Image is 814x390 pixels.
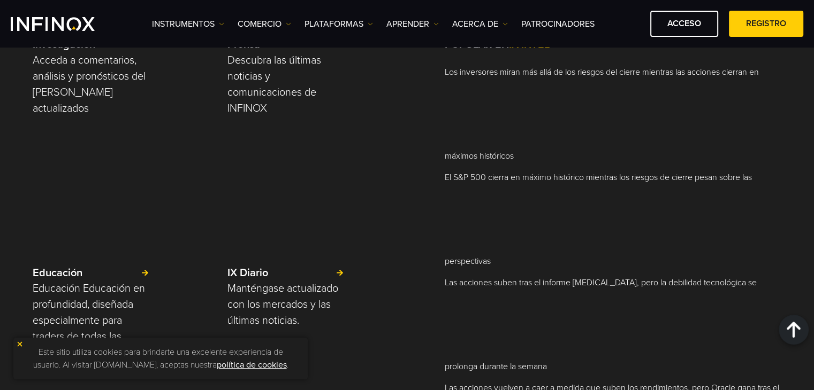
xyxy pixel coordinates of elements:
font: Educación [33,267,82,279]
a: Instrumentos [152,18,224,30]
a: El S&P 500 cierra en máximo histórico mientras los riesgos de cierre pesan sobre las perspectivas [445,171,782,268]
font: REGISTRO [746,18,786,29]
a: Aprender [386,18,439,30]
font: Los inversores miran más allá de los riesgos del cierre mientras las acciones cierran en máximos ... [445,67,759,161]
font: POPULAR EN [445,38,509,51]
font: Descubra las últimas noticias y comunicaciones de INFINOX [227,54,321,115]
img: icono de cierre amarillo [16,340,24,348]
a: PATROCINADORES [521,18,595,30]
a: Prensa Descubra las últimas noticias y comunicaciones de INFINOX [227,37,345,116]
a: REGISTRO [729,11,803,37]
a: IX Diario Manténgase actualizado con los mercados y las últimas noticias. [227,266,345,329]
font: PATROCINADORES [521,19,595,29]
font: . [287,360,288,370]
font: Prensa [227,38,260,51]
font: ACCESO [667,18,701,29]
font: Las acciones suben tras el informe [MEDICAL_DATA], pero la debilidad tecnológica se prolonga dura... [445,277,757,372]
a: PLATAFORMAS [305,18,373,30]
a: COMERCIO [238,18,291,30]
font: Investigación [33,38,95,51]
font: Este sitio utiliza cookies para brindarte una excelente experiencia de usuario. Al visitar [DOMAI... [33,347,283,370]
font: IX Diario [227,267,268,279]
a: Logotipo de INFINOX [11,17,120,31]
font: IX INTEL [509,38,550,51]
font: Educación Educación en profundidad, diseñada especialmente para traders de todas las experiencias. [33,282,145,359]
a: ACCESO [650,11,718,37]
font: Instrumentos [152,19,215,29]
font: El S&P 500 cierra en máximo histórico mientras los riesgos de cierre pesan sobre las perspectivas [445,172,752,267]
a: política de cookies [217,360,287,370]
font: Acceda a comentarios, análisis y pronósticos del [PERSON_NAME] actualizados [33,54,146,115]
a: Las acciones suben tras el informe [MEDICAL_DATA], pero la debilidad tecnológica se prolonga dura... [445,276,782,373]
font: Manténgase actualizado con los mercados y las últimas noticias. [227,282,338,327]
a: Investigación Acceda a comentarios, análisis y pronósticos del [PERSON_NAME] actualizados [33,37,150,116]
a: Educación Educación Educación en profundidad, diseñada especialmente para traders de todas las ex... [33,266,150,361]
font: Aprender [386,19,429,29]
a: ACERCA DE [452,18,508,30]
font: COMERCIO [238,19,282,29]
font: ACERCA DE [452,19,498,29]
font: PLATAFORMAS [305,19,363,29]
a: Los inversores miran más allá de los riesgos del cierre mientras las acciones cierran en máximos ... [445,66,782,162]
